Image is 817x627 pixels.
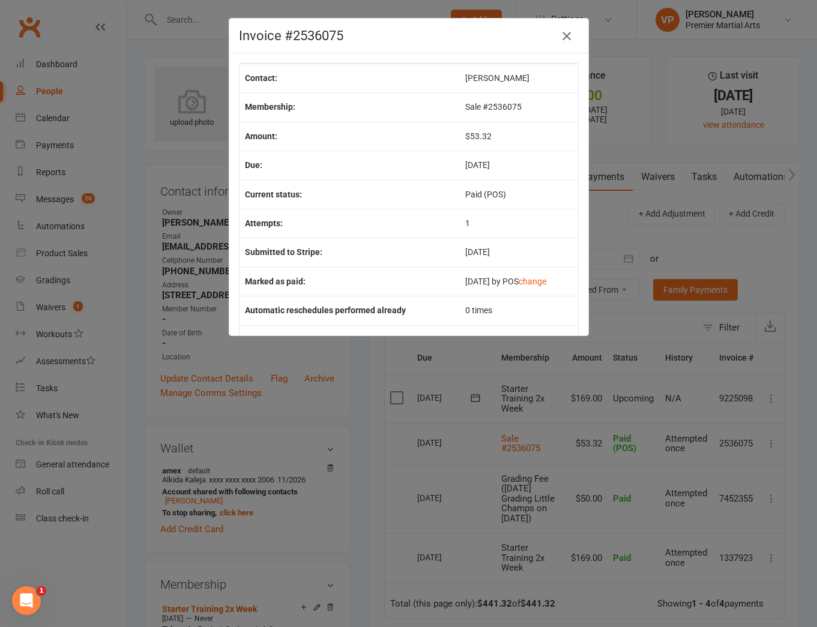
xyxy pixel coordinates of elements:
[245,160,262,170] b: Due:
[245,247,322,257] b: Submitted to Stripe:
[245,131,277,141] b: Amount:
[460,296,578,325] td: 0 times
[245,102,295,112] b: Membership:
[519,277,546,286] button: change
[460,238,578,266] td: [DATE]
[460,64,578,92] td: [PERSON_NAME]
[460,267,578,296] td: [DATE] by POS
[460,180,578,209] td: Paid (POS)
[460,92,578,121] td: Sale #2536075
[245,73,277,83] b: Contact:
[245,218,283,228] b: Attempts:
[245,277,306,286] b: Marked as paid:
[557,26,576,46] button: Close
[460,209,578,238] td: 1
[245,335,317,344] b: Add fee on failure?
[460,325,578,354] td: N/A
[37,586,46,596] span: 1
[239,28,579,43] h4: Invoice #2536075
[245,190,302,199] b: Current status:
[460,151,578,179] td: [DATE]
[12,586,41,615] iframe: Intercom live chat
[460,122,578,151] td: $53.32
[245,305,406,315] b: Automatic reschedules performed already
